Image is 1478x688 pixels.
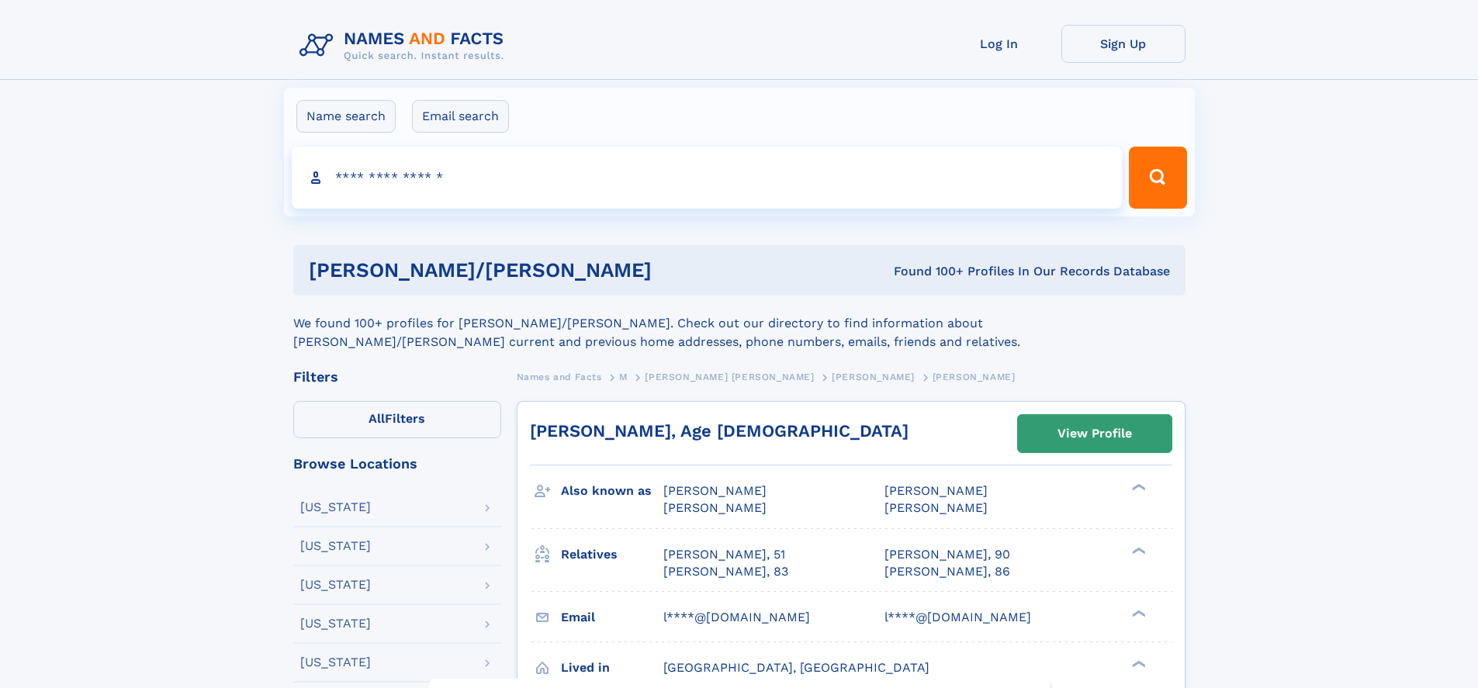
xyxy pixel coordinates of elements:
[293,457,501,471] div: Browse Locations
[832,372,915,382] span: [PERSON_NAME]
[296,100,396,133] label: Name search
[369,411,385,426] span: All
[1128,545,1147,555] div: ❯
[645,367,814,386] a: [PERSON_NAME] [PERSON_NAME]
[412,100,509,133] label: Email search
[773,263,1170,280] div: Found 100+ Profiles In Our Records Database
[561,604,663,631] h3: Email
[1128,608,1147,618] div: ❯
[517,367,602,386] a: Names and Facts
[832,367,915,386] a: [PERSON_NAME]
[1128,482,1147,493] div: ❯
[561,655,663,681] h3: Lived in
[561,478,663,504] h3: Also known as
[293,370,501,384] div: Filters
[293,296,1186,351] div: We found 100+ profiles for [PERSON_NAME]/[PERSON_NAME]. Check out our directory to find informati...
[1018,415,1172,452] a: View Profile
[663,660,929,675] span: [GEOGRAPHIC_DATA], [GEOGRAPHIC_DATA]
[663,483,767,498] span: [PERSON_NAME]
[1128,659,1147,669] div: ❯
[300,656,371,669] div: [US_STATE]
[619,372,628,382] span: M
[1061,25,1186,63] a: Sign Up
[619,367,628,386] a: M
[937,25,1061,63] a: Log In
[663,563,788,580] a: [PERSON_NAME], 83
[530,421,909,441] a: [PERSON_NAME], Age [DEMOGRAPHIC_DATA]
[292,147,1123,209] input: search input
[884,563,1010,580] a: [PERSON_NAME], 86
[663,546,785,563] a: [PERSON_NAME], 51
[300,617,371,630] div: [US_STATE]
[645,372,814,382] span: [PERSON_NAME] [PERSON_NAME]
[300,501,371,513] div: [US_STATE]
[293,401,501,438] label: Filters
[561,541,663,568] h3: Relatives
[1129,147,1186,209] button: Search Button
[884,483,988,498] span: [PERSON_NAME]
[309,261,773,280] h1: [PERSON_NAME]/[PERSON_NAME]
[933,372,1016,382] span: [PERSON_NAME]
[1057,416,1132,451] div: View Profile
[300,540,371,552] div: [US_STATE]
[884,546,1010,563] a: [PERSON_NAME], 90
[300,579,371,591] div: [US_STATE]
[663,500,767,515] span: [PERSON_NAME]
[884,500,988,515] span: [PERSON_NAME]
[293,25,517,67] img: Logo Names and Facts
